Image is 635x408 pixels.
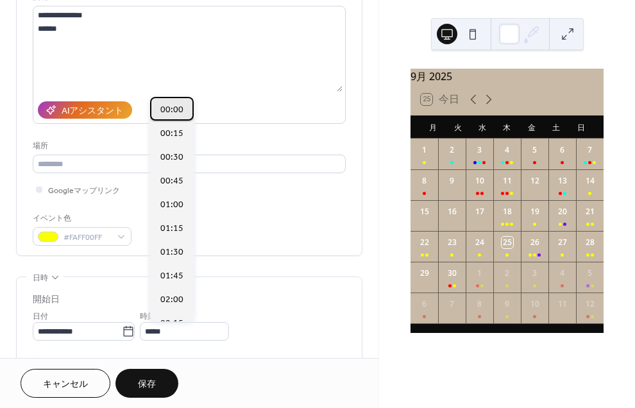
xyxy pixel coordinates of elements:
div: 18 [502,206,513,217]
div: 24 [474,237,486,248]
span: キャンセル [43,378,88,391]
div: 12 [529,175,541,187]
div: 21 [584,206,596,217]
div: 27 [557,237,568,248]
div: 9 [446,175,458,187]
div: 3 [474,144,486,156]
span: 保存 [138,378,156,391]
div: 8 [474,298,486,310]
div: 22 [419,237,430,248]
div: 10 [474,175,486,187]
div: 4 [557,268,568,279]
div: 15 [419,206,430,217]
button: キャンセル [21,369,110,398]
span: Googleマップリンク [48,184,120,198]
div: 28 [584,237,596,248]
div: 火 [445,115,470,139]
div: 5 [584,268,596,279]
div: AIアシスタント [62,105,123,118]
span: 02:00 [160,293,183,307]
div: 日 [569,115,593,139]
div: 1 [474,268,486,279]
div: 6 [557,144,568,156]
div: 17 [474,206,486,217]
span: 00:30 [160,151,183,164]
button: AIアシスタント [38,101,132,119]
div: 8 [419,175,430,187]
div: 2 [502,268,513,279]
span: 02:15 [160,317,183,330]
span: 00:15 [160,127,183,140]
span: 01:30 [160,246,183,259]
div: 23 [446,237,458,248]
div: 4 [502,144,513,156]
div: 11 [557,298,568,310]
div: 水 [470,115,495,139]
div: 16 [446,206,458,217]
span: 日時 [33,271,48,285]
div: 20 [557,206,568,217]
span: 00:45 [160,174,183,188]
div: 19 [529,206,541,217]
div: 9 [502,298,513,310]
div: 29 [419,268,430,279]
span: 01:15 [160,222,183,235]
div: 開始日 [33,293,60,307]
div: 終了日 [33,356,60,370]
span: 時刻 [140,310,155,323]
div: 7 [446,298,458,310]
div: 13 [557,175,568,187]
div: 26 [529,237,541,248]
div: 5 [529,144,541,156]
div: 6 [419,298,430,310]
div: 9月 2025 [411,69,604,84]
button: 保存 [115,369,178,398]
span: #FAFF00FF [63,231,111,244]
div: 25 [502,237,513,248]
div: 3 [529,268,541,279]
div: 月 [421,115,445,139]
div: 10 [529,298,541,310]
div: 木 [495,115,519,139]
div: 場所 [33,139,343,153]
div: 7 [584,144,596,156]
div: イベント色 [33,212,129,225]
span: 日付 [33,310,48,323]
div: 12 [584,298,596,310]
span: 01:45 [160,269,183,283]
span: 01:00 [160,198,183,212]
span: 00:00 [160,103,183,117]
div: 30 [446,268,458,279]
div: 金 [520,115,544,139]
div: 1 [419,144,430,156]
div: 11 [502,175,513,187]
div: 土 [544,115,568,139]
div: 14 [584,175,596,187]
div: 2 [446,144,458,156]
